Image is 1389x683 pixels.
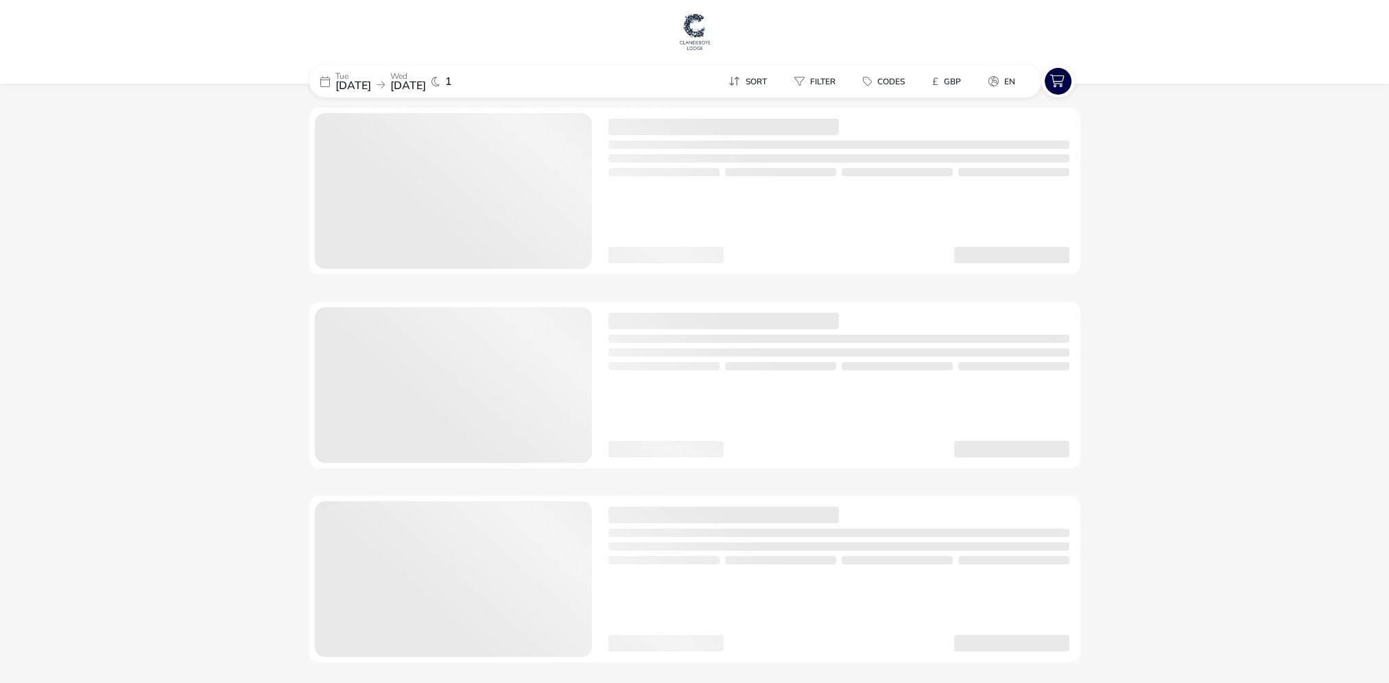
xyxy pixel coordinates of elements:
[877,76,905,87] span: Codes
[390,78,426,93] span: [DATE]
[852,71,921,91] naf-pibe-menu-bar-item: Codes
[390,72,426,80] p: Wed
[921,71,972,91] button: £GBP
[335,78,371,93] span: [DATE]
[335,72,371,80] p: Tue
[921,71,977,91] naf-pibe-menu-bar-item: £GBP
[309,65,515,97] div: Tue[DATE]Wed[DATE]1
[445,76,452,87] span: 1
[932,75,938,88] i: £
[783,71,846,91] button: Filter
[977,71,1026,91] button: en
[810,76,835,87] span: Filter
[1004,76,1015,87] span: en
[717,71,783,91] naf-pibe-menu-bar-item: Sort
[746,76,767,87] span: Sort
[977,71,1032,91] naf-pibe-menu-bar-item: en
[852,71,916,91] button: Codes
[678,11,712,52] img: Main Website
[717,71,778,91] button: Sort
[944,76,961,87] span: GBP
[783,71,852,91] naf-pibe-menu-bar-item: Filter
